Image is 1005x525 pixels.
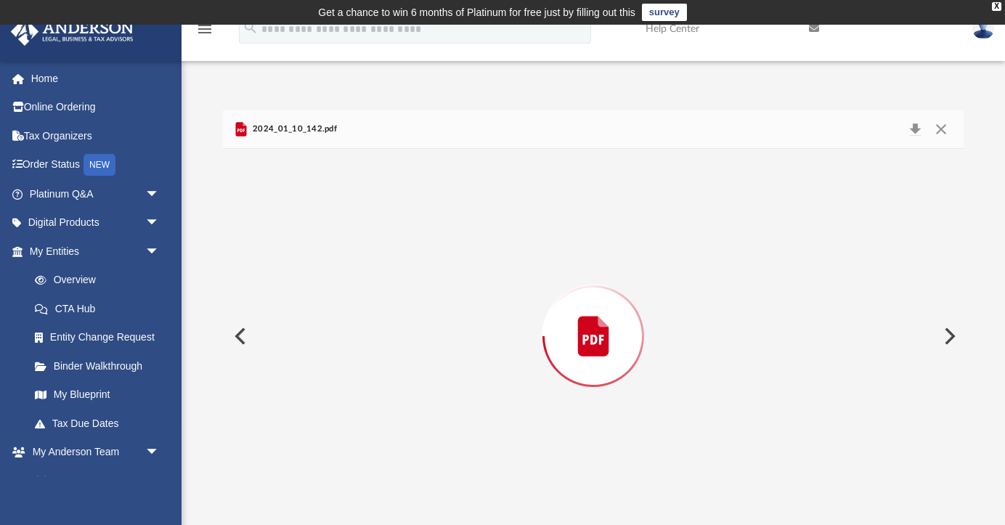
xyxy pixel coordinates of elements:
[10,93,182,122] a: Online Ordering
[902,119,928,139] button: Download
[20,351,182,380] a: Binder Walkthrough
[145,208,174,238] span: arrow_drop_down
[20,466,167,495] a: My Anderson Team
[145,179,174,209] span: arrow_drop_down
[196,28,213,38] a: menu
[84,154,115,176] div: NEW
[145,237,174,266] span: arrow_drop_down
[223,316,255,357] button: Previous File
[223,110,964,524] div: Preview
[10,150,182,180] a: Order StatusNEW
[10,237,182,266] a: My Entitiesarrow_drop_down
[10,179,182,208] a: Platinum Q&Aarrow_drop_down
[20,294,182,323] a: CTA Hub
[10,438,174,467] a: My Anderson Teamarrow_drop_down
[10,121,182,150] a: Tax Organizers
[20,323,182,352] a: Entity Change Request
[7,17,138,46] img: Anderson Advisors Platinum Portal
[10,64,182,93] a: Home
[992,2,1001,11] div: close
[243,20,259,36] i: search
[642,4,687,21] a: survey
[928,119,954,139] button: Close
[932,316,964,357] button: Next File
[10,208,182,237] a: Digital Productsarrow_drop_down
[145,438,174,468] span: arrow_drop_down
[318,4,635,21] div: Get a chance to win 6 months of Platinum for free just by filling out this
[972,18,994,39] img: User Pic
[20,380,174,410] a: My Blueprint
[20,266,182,295] a: Overview
[250,123,337,136] span: 2024_01_10_142.pdf
[196,20,213,38] i: menu
[20,409,182,438] a: Tax Due Dates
